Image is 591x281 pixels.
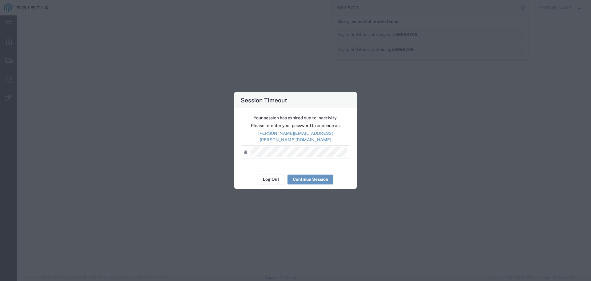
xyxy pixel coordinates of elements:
p: Please re-enter your password to continue as: [241,122,350,129]
button: Continue Session [287,175,333,184]
h4: Session Timeout [241,96,287,105]
button: Log Out [258,175,284,184]
p: Your session has expired due to inactivity. [241,115,350,121]
p: [PERSON_NAME][EMAIL_ADDRESS][PERSON_NAME][DOMAIN_NAME] [241,130,350,143]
